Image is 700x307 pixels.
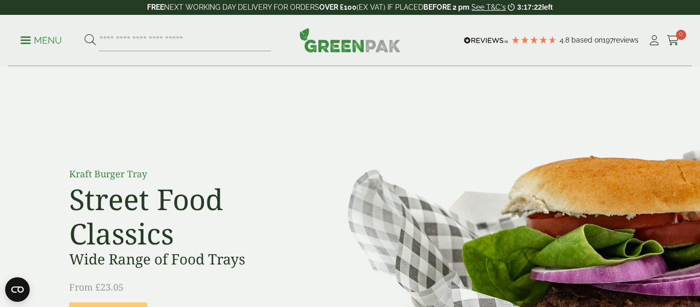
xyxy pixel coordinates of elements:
[648,35,661,46] i: My Account
[69,182,300,251] h2: Street Food Classics
[5,277,30,302] button: Open CMP widget
[676,30,686,40] span: 0
[299,28,401,52] img: GreenPak Supplies
[667,33,680,48] a: 0
[560,36,571,44] span: 4.8
[423,3,469,11] strong: BEFORE 2 pm
[511,35,557,45] div: 4.79 Stars
[69,167,300,181] p: Kraft Burger Tray
[20,34,62,45] a: Menu
[147,3,164,11] strong: FREE
[613,36,639,44] span: reviews
[517,3,542,11] span: 3:17:22
[464,37,508,44] img: REVIEWS.io
[20,34,62,47] p: Menu
[571,36,603,44] span: Based on
[319,3,357,11] strong: OVER £100
[667,35,680,46] i: Cart
[471,3,506,11] a: See T&C's
[542,3,553,11] span: left
[603,36,613,44] span: 197
[69,281,123,293] span: From £23.05
[69,251,300,268] h3: Wide Range of Food Trays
